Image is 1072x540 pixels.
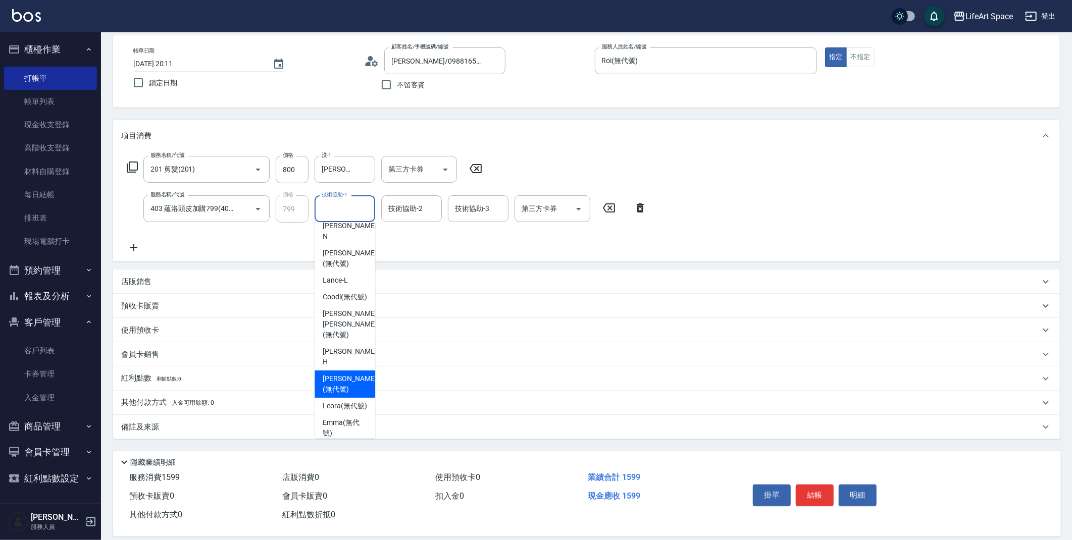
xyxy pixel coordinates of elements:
label: 服務人員姓名/編號 [602,43,646,50]
button: save [924,6,944,26]
span: [PERSON_NAME] -N [323,221,378,242]
p: 紅利點數 [121,373,181,384]
button: 明細 [839,484,877,506]
button: LifeArt Space [949,6,1017,27]
span: 預收卡販賣 0 [129,491,174,501]
a: 帳單列表 [4,90,97,113]
label: 帳單日期 [133,47,155,55]
p: 店販銷售 [121,277,151,287]
span: 店販消費 0 [282,472,319,482]
div: 備註及來源 [113,415,1060,439]
div: 其他付款方式入金可用餘額: 0 [113,391,1060,415]
label: 洗-1 [322,151,331,159]
button: Open [250,161,266,178]
div: LifeArt Space [965,10,1013,23]
span: Coodi (無代號) [323,292,367,302]
span: 紅利點數折抵 0 [282,510,335,519]
span: [PERSON_NAME] [PERSON_NAME] (無代號) [323,308,376,340]
button: 登出 [1021,7,1060,26]
div: 會員卡銷售 [113,342,1060,366]
button: 會員卡管理 [4,439,97,465]
p: 備註及來源 [121,422,159,433]
a: 現場電腦打卡 [4,230,97,253]
span: 剩餘點數: 0 [157,376,182,382]
a: 打帳單 [4,67,97,90]
label: 服務名稱/代號 [150,151,184,159]
span: 會員卡販賣 0 [282,491,327,501]
span: [PERSON_NAME] (無代號) [323,248,376,269]
span: 服務消費 1599 [129,472,180,482]
a: 每日結帳 [4,183,97,206]
span: [PERSON_NAME] (無代號) [323,373,376,395]
a: 入金管理 [4,386,97,409]
span: 不留客資 [397,80,425,90]
span: 業績合計 1599 [588,472,640,482]
button: 結帳 [796,484,834,506]
button: Open [250,201,266,217]
span: Lance -L [323,275,348,286]
h5: [PERSON_NAME] [31,512,82,522]
button: Choose date, selected date is 2025-09-12 [267,52,291,76]
label: 價格 [283,191,293,198]
span: 其他付款方式 0 [129,510,182,519]
img: Person [8,512,28,532]
span: 使用預收卡 0 [435,472,480,482]
img: Logo [12,9,41,22]
div: 使用預收卡 [113,318,1060,342]
span: 入金可用餘額: 0 [172,399,215,406]
label: 服務名稱/代號 [150,191,184,198]
span: 鎖定日期 [149,78,177,88]
p: 會員卡銷售 [121,349,159,360]
label: 顧客姓名/手機號碼/編號 [391,43,449,50]
p: 預收卡販賣 [121,301,159,311]
span: Leora (無代號) [323,401,367,411]
button: 報表及分析 [4,283,97,309]
div: 紅利點數剩餘點數: 0 [113,366,1060,391]
p: 隱藏業績明細 [130,457,176,468]
button: 預約管理 [4,257,97,284]
a: 高階收支登錄 [4,136,97,159]
a: 現金收支登錄 [4,113,97,136]
p: 其他付款方式 [121,397,214,408]
a: 客戶列表 [4,339,97,362]
div: 預收卡販賣 [113,294,1060,318]
p: 使用預收卡 [121,325,159,336]
a: 排班表 [4,206,97,230]
button: Open [571,201,587,217]
button: 不指定 [846,47,875,67]
button: 商品管理 [4,413,97,440]
span: 扣入金 0 [435,491,464,501]
span: 現金應收 1599 [588,491,640,501]
button: 指定 [825,47,847,67]
input: YYYY/MM/DD hh:mm [133,56,263,72]
div: 項目消費 [113,120,1060,152]
span: [PERSON_NAME] -H [323,346,378,367]
button: Open [437,161,453,178]
span: Emma (無代號) [323,417,367,439]
label: 價格 [283,151,293,159]
button: 掛單 [753,484,791,506]
button: 櫃檯作業 [4,36,97,63]
button: 客戶管理 [4,309,97,336]
p: 服務人員 [31,522,82,531]
label: 技術協助-1 [322,191,347,198]
button: 紅利點數設定 [4,465,97,492]
div: 店販銷售 [113,269,1060,294]
p: 項目消費 [121,131,151,141]
a: 卡券管理 [4,362,97,386]
a: 材料自購登錄 [4,160,97,183]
